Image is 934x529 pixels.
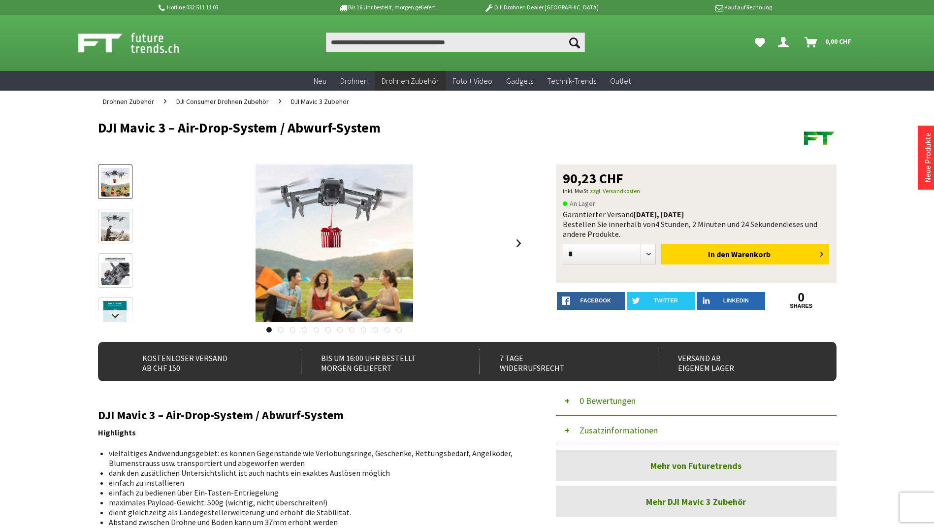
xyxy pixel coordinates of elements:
[563,198,595,209] span: An Lager
[98,120,689,135] h1: DJI Mavic 3 – Air-Drop-System / Abwurf-System
[627,292,695,310] a: twitter
[634,209,684,219] b: [DATE], [DATE]
[109,517,518,527] li: Abstand zwischen Drohne und Boden kann um 37mm erhöht werden
[654,298,678,303] span: twitter
[109,478,518,488] li: einfach zu installieren
[556,416,837,445] button: Zusatzinformationen
[767,303,836,309] a: shares
[301,349,458,374] div: Bis um 16:00 Uhr bestellt Morgen geliefert
[547,76,596,86] span: Technik-Trends
[176,97,269,106] span: DJI Consumer Drohnen Zubehör
[307,71,333,91] a: Neu
[590,187,640,195] a: zzgl. Versandkosten
[382,76,439,86] span: Drohnen Zubehör
[618,1,772,13] p: Kauf auf Rechnung
[109,497,518,507] li: maximales Payload-Gewicht: 500g (wichtig, nicht überschreiten!)
[78,31,201,55] img: Shop Futuretrends - zur Startseite wechseln
[540,71,603,91] a: Technik-Trends
[286,91,354,112] a: DJI Mavic 3 Zubehör
[564,33,585,52] button: Suchen
[802,120,837,155] img: Futuretrends
[109,448,518,468] li: vielfältiges Andwendungsgebiet: es können Gegenstände wie Verlobungsringe, Geschenke, Rettungsbed...
[580,298,611,303] span: facebook
[375,71,446,91] a: Drohnen Zubehör
[697,292,766,310] a: LinkedIn
[499,71,540,91] a: Gadgets
[923,132,933,183] a: Neue Produkte
[340,76,368,86] span: Drohnen
[123,349,280,374] div: Kostenloser Versand ab CHF 150
[801,33,856,52] a: Warenkorb
[825,33,851,49] span: 0,00 CHF
[563,209,830,239] div: Garantierter Versand Bestellen Sie innerhalb von dieses und andere Produkte.
[563,171,623,185] span: 90,23 CHF
[658,349,815,374] div: Versand ab eigenem Lager
[480,349,637,374] div: 7 Tage Widerrufsrecht
[603,71,638,91] a: Outlet
[446,71,499,91] a: Foto + Video
[98,91,159,112] a: Drohnen Zubehör
[291,97,349,106] span: DJI Mavic 3 Zubehör
[556,386,837,416] button: 0 Bewertungen
[556,450,837,481] a: Mehr von Futuretrends
[556,486,837,517] a: Mehr DJI Mavic 3 Zubehör
[311,1,464,13] p: Bis 16 Uhr bestellt, morgen geliefert.
[731,249,771,259] span: Warenkorb
[610,76,631,86] span: Outlet
[326,33,585,52] input: Produkt, Marke, Kategorie, EAN, Artikelnummer…
[109,488,518,497] li: einfach zu bedienen über Ein-Tasten-Entriegelung
[563,185,830,197] p: inkl. MwSt.
[774,33,797,52] a: Dein Konto
[314,76,326,86] span: Neu
[333,71,375,91] a: Drohnen
[767,292,836,303] a: 0
[708,249,730,259] span: In den
[557,292,625,310] a: facebook
[750,33,770,52] a: Meine Favoriten
[157,1,311,13] p: Hotline 032 511 11 03
[256,165,413,322] img: DJI Mavic 3 – Air-Drop-System / Abwurf-System
[98,409,526,422] h2: DJI Mavic 3 – Air-Drop-System / Abwurf-System
[723,298,749,303] span: LinkedIn
[103,97,154,106] span: Drohnen Zubehör
[109,507,518,517] li: dient gleichzeitg als Landegestellerweiterung und erhöht die Stabilität.
[171,91,274,112] a: DJI Consumer Drohnen Zubehör
[506,76,533,86] span: Gadgets
[661,244,829,264] button: In den Warenkorb
[655,219,783,229] span: 4 Stunden, 2 Minuten und 24 Sekunden
[464,1,618,13] p: DJI Drohnen Dealer [GEOGRAPHIC_DATA]
[101,168,129,197] img: Vorschau: DJI Mavic 3 – Air-Drop-System / Abwurf-System
[452,76,492,86] span: Foto + Video
[109,468,518,478] li: dank den zusätlichen Untersichtslicht ist auch nachts ein exaktes Auslösen möglich
[98,428,136,437] strong: Highlights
